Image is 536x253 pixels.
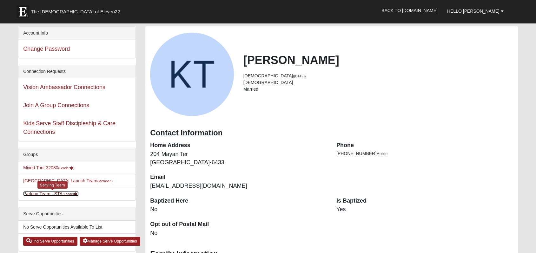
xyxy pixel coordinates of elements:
small: ([DATE]) [293,74,306,78]
dt: Email [150,173,327,181]
span: Mobile [376,152,387,156]
div: Account Info [18,27,136,40]
h2: [PERSON_NAME] [243,53,513,67]
li: [DEMOGRAPHIC_DATA] [243,79,513,86]
dt: Opt out of Postal Mail [150,220,327,229]
div: Serving Team [37,181,68,189]
small: (Leader ) [58,166,74,170]
a: Parking Team - STA(Leader) [23,191,79,196]
a: Change Password [23,46,70,52]
li: [PHONE_NUMBER] [336,150,513,157]
h3: Contact Information [150,128,513,138]
dt: Home Address [150,141,327,150]
a: Join A Group Connections [23,102,89,108]
li: Married [243,86,513,93]
img: Eleven22 logo [17,5,29,18]
dt: Phone [336,141,513,150]
div: Groups [18,148,136,161]
span: Hello [PERSON_NAME] [447,9,500,14]
a: Vision Ambassador Connections [23,84,105,90]
dd: Yes [336,205,513,214]
a: Hello [PERSON_NAME] [442,3,508,19]
a: Back to [DOMAIN_NAME] [377,3,442,18]
dt: Baptized Here [150,197,327,205]
div: Serve Opportunities [18,207,136,221]
small: (Member ) [97,179,113,183]
a: Kids Serve Staff Discipleship & Care Connections [23,120,116,135]
a: Find Serve Opportunities [23,237,77,246]
a: Mixed Tant 32080(Leader) [23,165,74,170]
dd: [EMAIL_ADDRESS][DOMAIN_NAME] [150,182,327,190]
span: The [DEMOGRAPHIC_DATA] of Eleven22 [31,9,120,15]
dt: Is Baptized [336,197,513,205]
small: (Leader ) [63,192,79,196]
a: [GEOGRAPHIC_DATA] Launch Team(Member ) [23,178,113,183]
div: Connection Requests [18,65,136,78]
a: View Fullsize Photo [150,33,234,116]
dd: No [150,205,327,214]
li: No Serve Opportunities Available To List [18,221,136,234]
li: [DEMOGRAPHIC_DATA] [243,73,513,79]
a: Manage Serve Opportunities [80,237,140,246]
a: The [DEMOGRAPHIC_DATA] of Eleven22 [13,2,140,18]
dd: 204 Mayan Ter [GEOGRAPHIC_DATA]-6433 [150,150,327,166]
dd: No [150,229,327,237]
